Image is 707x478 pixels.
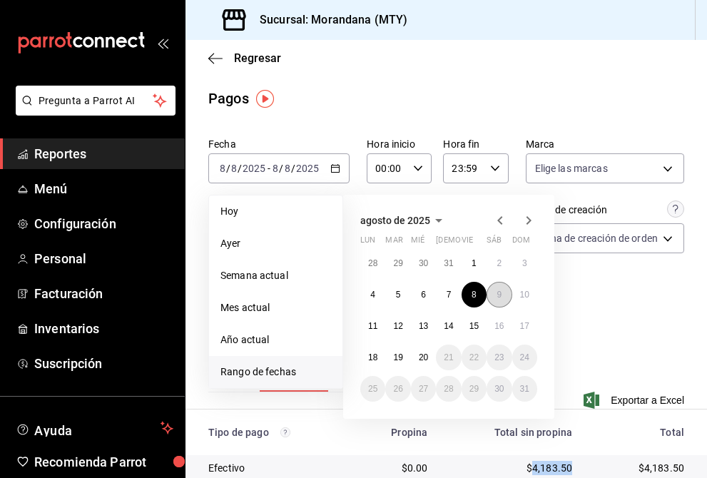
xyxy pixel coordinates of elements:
[363,461,427,475] div: $0.00
[393,258,402,268] abbr: 29 de julio de 2025
[512,250,537,276] button: 3 de agosto de 2025
[444,352,453,362] abbr: 21 de agosto de 2025
[462,235,473,250] abbr: viernes
[487,235,502,250] abbr: sábado
[487,313,512,339] button: 16 de agosto de 2025
[520,290,529,300] abbr: 10 de agosto de 2025
[248,11,407,29] h3: Sucursal: Morandana (MTY)
[385,345,410,370] button: 19 de agosto de 2025
[522,258,527,268] abbr: 3 de agosto de 2025
[360,215,430,226] span: agosto de 2025
[411,235,424,250] abbr: miércoles
[512,376,537,402] button: 31 de agosto de 2025
[280,427,290,437] svg: Los pagos realizados con Pay y otras terminales son montos brutos.
[411,313,436,339] button: 13 de agosto de 2025
[444,258,453,268] abbr: 31 de julio de 2025
[436,235,520,250] abbr: jueves
[360,313,385,339] button: 11 de agosto de 2025
[436,345,461,370] button: 21 de agosto de 2025
[535,231,658,245] span: Fecha de creación de orden
[220,332,331,347] span: Año actual
[208,88,249,109] div: Pagos
[34,249,173,268] span: Personal
[419,321,428,331] abbr: 13 de agosto de 2025
[450,427,572,438] div: Total sin propina
[16,86,176,116] button: Pregunta a Parrot AI
[385,282,410,307] button: 5 de agosto de 2025
[472,290,477,300] abbr: 8 de agosto de 2025
[469,352,479,362] abbr: 22 de agosto de 2025
[450,461,572,475] div: $4,183.50
[360,282,385,307] button: 4 de agosto de 2025
[370,290,375,300] abbr: 4 de agosto de 2025
[368,352,377,362] abbr: 18 de agosto de 2025
[157,37,168,49] button: open_drawer_menu
[512,235,530,250] abbr: domingo
[385,313,410,339] button: 12 de agosto de 2025
[360,235,375,250] abbr: lunes
[443,139,508,149] label: Hora fin
[363,427,427,438] div: Propina
[497,258,502,268] abbr: 2 de agosto de 2025
[220,268,331,283] span: Semana actual
[497,290,502,300] abbr: 9 de agosto de 2025
[226,163,230,174] span: /
[34,452,173,472] span: Recomienda Parrot
[34,284,173,303] span: Facturación
[436,376,461,402] button: 28 de agosto de 2025
[436,282,461,307] button: 7 de agosto de 2025
[34,214,173,233] span: Configuración
[242,163,266,174] input: ----
[368,321,377,331] abbr: 11 de agosto de 2025
[295,163,320,174] input: ----
[487,282,512,307] button: 9 de agosto de 2025
[268,163,270,174] span: -
[411,250,436,276] button: 30 de julio de 2025
[595,461,684,475] div: $4,183.50
[520,384,529,394] abbr: 31 de agosto de 2025
[220,300,331,315] span: Mes actual
[436,313,461,339] button: 14 de agosto de 2025
[393,384,402,394] abbr: 26 de agosto de 2025
[368,258,377,268] abbr: 28 de julio de 2025
[512,345,537,370] button: 24 de agosto de 2025
[220,204,331,219] span: Hoy
[421,290,426,300] abbr: 6 de agosto de 2025
[208,461,340,475] div: Efectivo
[526,139,684,149] label: Marca
[462,376,487,402] button: 29 de agosto de 2025
[272,163,279,174] input: --
[487,250,512,276] button: 2 de agosto de 2025
[520,352,529,362] abbr: 24 de agosto de 2025
[512,313,537,339] button: 17 de agosto de 2025
[462,345,487,370] button: 22 de agosto de 2025
[34,354,173,373] span: Suscripción
[360,345,385,370] button: 18 de agosto de 2025
[385,376,410,402] button: 26 de agosto de 2025
[220,365,331,380] span: Rango de fechas
[419,384,428,394] abbr: 27 de agosto de 2025
[360,376,385,402] button: 25 de agosto de 2025
[219,163,226,174] input: --
[360,250,385,276] button: 28 de julio de 2025
[396,290,401,300] abbr: 5 de agosto de 2025
[385,235,402,250] abbr: martes
[39,93,153,108] span: Pregunta a Parrot AI
[230,163,238,174] input: --
[284,163,291,174] input: --
[586,392,684,409] span: Exportar a Excel
[10,103,176,118] a: Pregunta a Parrot AI
[411,345,436,370] button: 20 de agosto de 2025
[34,319,173,338] span: Inventarios
[494,352,504,362] abbr: 23 de agosto de 2025
[595,427,684,438] div: Total
[512,282,537,307] button: 10 de agosto de 2025
[487,376,512,402] button: 30 de agosto de 2025
[393,321,402,331] abbr: 12 de agosto de 2025
[360,212,447,229] button: agosto de 2025
[419,258,428,268] abbr: 30 de julio de 2025
[368,384,377,394] abbr: 25 de agosto de 2025
[256,90,274,108] button: Tooltip marker
[385,250,410,276] button: 29 de julio de 2025
[436,250,461,276] button: 31 de julio de 2025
